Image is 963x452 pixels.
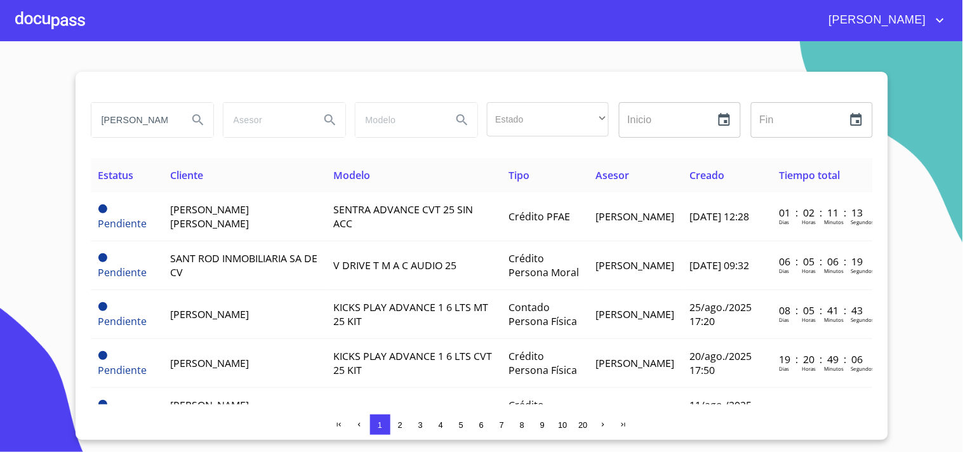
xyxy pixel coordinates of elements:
[824,316,844,323] p: Minutos
[851,365,874,372] p: Segundos
[98,302,107,311] span: Pendiente
[596,209,675,223] span: [PERSON_NAME]
[492,415,512,435] button: 7
[824,365,844,372] p: Minutos
[824,267,844,274] p: Minutos
[578,420,587,430] span: 20
[509,349,578,377] span: Crédito Persona Física
[398,420,402,430] span: 2
[520,420,524,430] span: 8
[355,103,442,137] input: search
[690,349,752,377] span: 20/ago./2025 17:50
[553,415,573,435] button: 10
[509,251,580,279] span: Crédito Persona Moral
[802,365,816,372] p: Horas
[418,420,423,430] span: 3
[779,168,840,182] span: Tiempo total
[690,209,750,223] span: [DATE] 12:28
[802,316,816,323] p: Horas
[170,398,249,426] span: [PERSON_NAME] [PERSON_NAME]
[779,352,865,366] p: 19 : 20 : 49 : 06
[779,365,789,372] p: Dias
[851,218,874,225] p: Segundos
[596,258,675,272] span: [PERSON_NAME]
[820,10,933,30] span: [PERSON_NAME]
[183,105,213,135] button: Search
[98,204,107,213] span: Pendiente
[333,349,492,377] span: KICKS PLAY ADVANCE 1 6 LTS CVT 25 KIT
[439,420,443,430] span: 4
[411,415,431,435] button: 3
[509,168,530,182] span: Tipo
[98,351,107,360] span: Pendiente
[690,300,752,328] span: 25/ago./2025 17:20
[596,168,630,182] span: Asesor
[500,420,504,430] span: 7
[98,168,134,182] span: Estatus
[459,420,463,430] span: 5
[690,398,752,426] span: 11/ago./2025 10:38
[378,420,382,430] span: 1
[779,303,865,317] p: 08 : 05 : 41 : 43
[98,265,147,279] span: Pendiente
[91,103,178,137] input: search
[170,251,317,279] span: SANT ROD INMOBILIARIA SA DE CV
[487,102,609,136] div: ​
[512,415,533,435] button: 8
[851,267,874,274] p: Segundos
[820,10,948,30] button: account of current user
[509,209,571,223] span: Crédito PFAE
[170,203,249,230] span: [PERSON_NAME] [PERSON_NAME]
[509,398,578,426] span: Crédito Persona Física
[390,415,411,435] button: 2
[596,307,675,321] span: [PERSON_NAME]
[170,356,249,370] span: [PERSON_NAME]
[472,415,492,435] button: 6
[779,316,789,323] p: Dias
[98,253,107,262] span: Pendiente
[98,400,107,409] span: Pendiente
[779,255,865,269] p: 06 : 05 : 06 : 19
[98,363,147,377] span: Pendiente
[824,218,844,225] p: Minutos
[533,415,553,435] button: 9
[223,103,310,137] input: search
[509,300,578,328] span: Contado Persona Física
[170,168,203,182] span: Cliente
[851,316,874,323] p: Segundos
[447,105,477,135] button: Search
[333,203,473,230] span: SENTRA ADVANCE CVT 25 SIN ACC
[690,258,750,272] span: [DATE] 09:32
[596,356,675,370] span: [PERSON_NAME]
[779,401,865,415] p: 29 : 04 : 00 : 32
[540,420,545,430] span: 9
[370,415,390,435] button: 1
[333,168,370,182] span: Modelo
[431,415,451,435] button: 4
[779,206,865,220] p: 01 : 02 : 11 : 13
[451,415,472,435] button: 5
[573,415,594,435] button: 20
[558,420,567,430] span: 10
[333,300,488,328] span: KICKS PLAY ADVANCE 1 6 LTS MT 25 KIT
[98,216,147,230] span: Pendiente
[98,314,147,328] span: Pendiente
[690,168,725,182] span: Creado
[802,218,816,225] p: Horas
[170,307,249,321] span: [PERSON_NAME]
[802,267,816,274] p: Horas
[333,258,456,272] span: V DRIVE T M A C AUDIO 25
[779,267,789,274] p: Dias
[315,105,345,135] button: Search
[479,420,484,430] span: 6
[779,218,789,225] p: Dias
